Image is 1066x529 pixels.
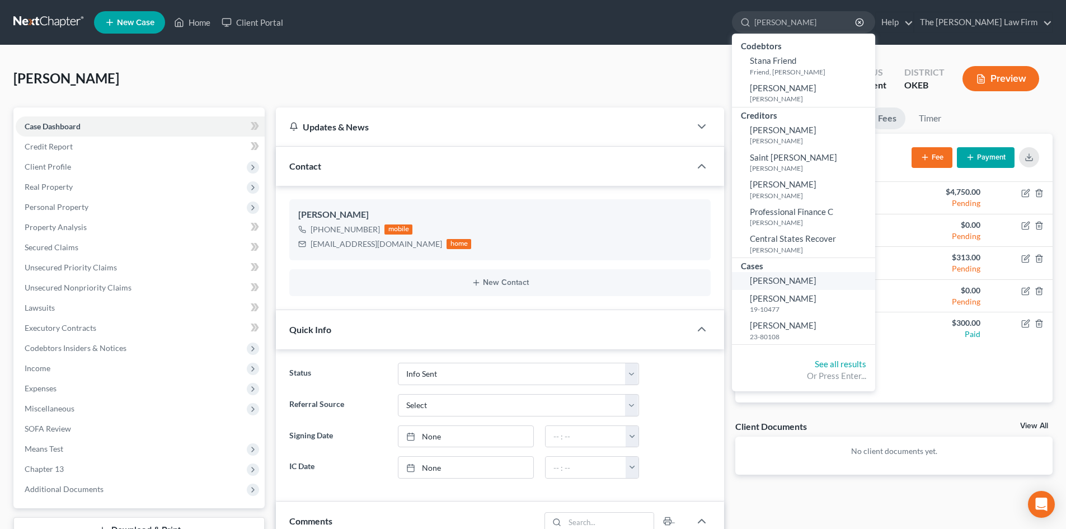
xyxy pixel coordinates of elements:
a: Unsecured Nonpriority Claims [16,278,265,298]
a: None [398,426,533,447]
span: [PERSON_NAME] [750,320,816,330]
div: Client Documents [735,420,807,432]
span: [PERSON_NAME] [750,275,816,285]
a: View All [1020,422,1048,430]
span: [PERSON_NAME] [750,179,816,189]
a: Central States Recover[PERSON_NAME] [732,230,875,258]
a: Help [876,12,913,32]
small: 19-10477 [750,305,872,314]
span: Codebtors Insiders & Notices [25,343,126,353]
a: Saint [PERSON_NAME][PERSON_NAME] [732,149,875,176]
div: Pending [903,296,980,307]
a: Client Portal [216,12,289,32]
a: [PERSON_NAME][PERSON_NAME] [732,121,875,149]
div: Updates & News [289,121,677,133]
span: [PERSON_NAME] [750,125,816,135]
span: Quick Info [289,324,331,335]
a: [PERSON_NAME]19-10477 [732,290,875,317]
small: [PERSON_NAME] [750,245,872,255]
span: Expenses [25,383,57,393]
a: [PERSON_NAME][PERSON_NAME] [732,79,875,107]
div: Paid [903,329,980,340]
span: Additional Documents [25,484,104,494]
div: Pending [903,263,980,274]
span: [PERSON_NAME] [750,83,816,93]
a: Timer [910,107,950,129]
a: Case Dashboard [16,116,265,137]
div: $0.00 [903,219,980,231]
button: Preview [962,66,1039,91]
a: SOFA Review [16,419,265,439]
span: Credit Report [25,142,73,151]
small: [PERSON_NAME] [750,163,872,173]
a: See all results [815,359,866,369]
a: [PERSON_NAME] [732,272,875,289]
span: Contact [289,161,321,171]
span: [PERSON_NAME] [750,293,816,303]
span: Case Dashboard [25,121,81,131]
div: home [447,239,471,249]
p: No client documents yet. [744,446,1044,457]
a: Credit Report [16,137,265,157]
div: Creditors [732,107,875,121]
div: Open Intercom Messenger [1028,491,1055,518]
a: Fees [869,107,905,129]
div: $4,750.00 [903,186,980,198]
a: Unsecured Priority Claims [16,258,265,278]
span: Executory Contracts [25,323,96,333]
a: Stana FriendFriend, [PERSON_NAME] [732,52,875,79]
a: Professional Finance C[PERSON_NAME] [732,203,875,231]
div: District [904,66,945,79]
div: Or Press Enter... [741,370,866,382]
div: [EMAIL_ADDRESS][DOMAIN_NAME] [311,238,442,250]
a: Property Analysis [16,217,265,237]
label: Referral Source [284,394,392,416]
span: [PERSON_NAME] [13,70,119,86]
span: Unsecured Nonpriority Claims [25,283,132,292]
span: Miscellaneous [25,404,74,413]
small: [PERSON_NAME] [750,218,872,227]
a: The [PERSON_NAME] Law Firm [914,12,1052,32]
span: Central States Recover [750,233,836,244]
small: [PERSON_NAME] [750,191,872,200]
input: -- : -- [546,426,626,447]
div: [PERSON_NAME] [298,208,702,222]
span: Saint [PERSON_NAME] [750,152,837,162]
div: Pending [903,198,980,209]
div: mobile [384,224,412,235]
span: Stana Friend [750,55,796,65]
small: [PERSON_NAME] [750,136,872,146]
div: OKEB [904,79,945,92]
div: Codebtors [732,38,875,52]
input: -- : -- [546,457,626,478]
a: Lawsuits [16,298,265,318]
span: New Case [117,18,154,27]
label: Signing Date [284,425,392,448]
button: New Contact [298,278,702,287]
a: [PERSON_NAME][PERSON_NAME] [732,176,875,203]
a: [PERSON_NAME]23-80108 [732,317,875,344]
div: $0.00 [903,285,980,296]
label: Status [284,363,392,385]
button: Fee [912,147,952,168]
small: 23-80108 [750,332,872,341]
div: Pending [903,231,980,242]
span: Client Profile [25,162,71,171]
label: IC Date [284,456,392,479]
div: $313.00 [903,252,980,263]
a: Executory Contracts [16,318,265,338]
span: Unsecured Priority Claims [25,263,117,272]
small: [PERSON_NAME] [750,94,872,104]
span: Secured Claims [25,242,78,252]
small: Friend, [PERSON_NAME] [750,67,872,77]
span: Lawsuits [25,303,55,312]
span: Personal Property [25,202,88,212]
span: Property Analysis [25,222,87,232]
span: Professional Finance C [750,207,833,217]
input: Search by name... [754,12,857,32]
a: Home [168,12,216,32]
a: Secured Claims [16,237,265,258]
div: Cases [732,258,875,272]
span: Comments [289,516,332,526]
span: Income [25,363,50,373]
